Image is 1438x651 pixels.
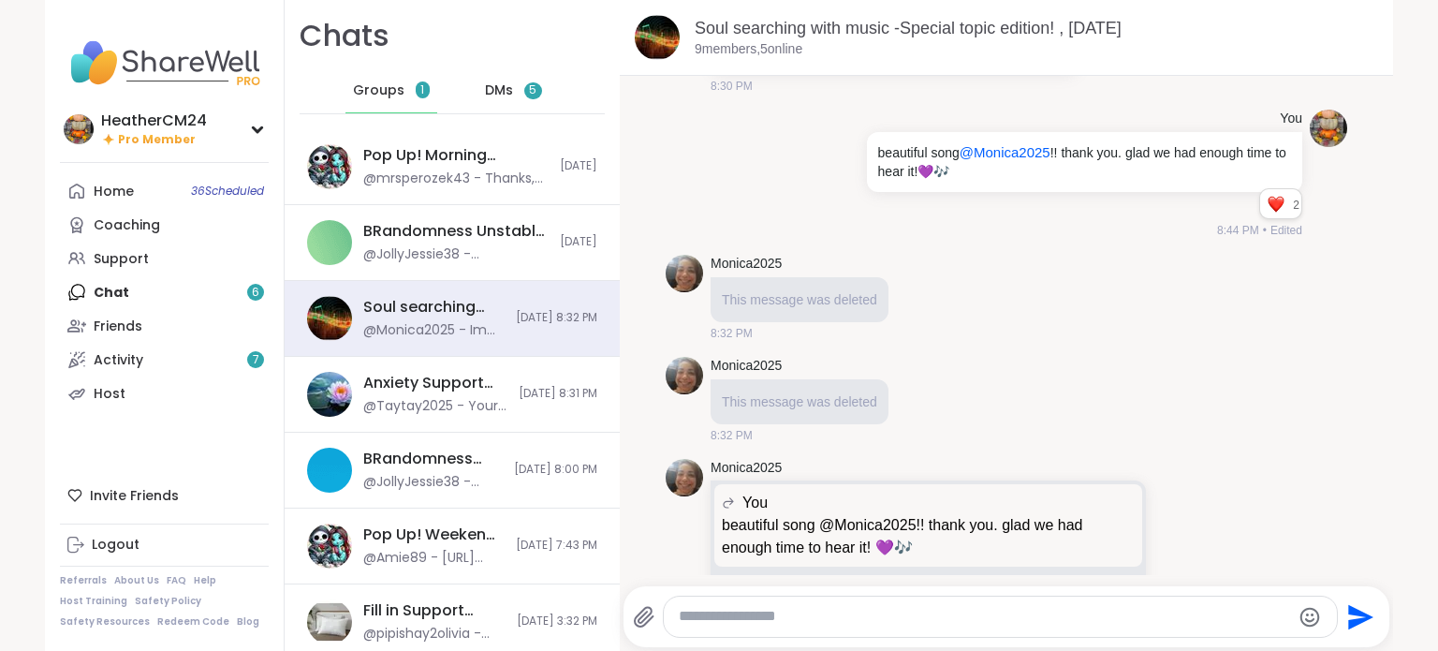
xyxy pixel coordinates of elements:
a: Support [60,242,269,275]
a: Blog [237,615,259,629]
span: 7 [253,352,259,368]
div: @Taytay2025 - Your welcome [363,397,507,416]
a: Soul searching with music -Special topic edition! , [DATE] [695,19,1122,37]
div: Logout [92,536,139,555]
span: 1 [420,82,424,98]
textarea: Type your message [679,607,1290,627]
div: Coaching [94,216,160,235]
span: [DATE] 3:32 PM [517,614,597,629]
h4: You [1280,110,1302,128]
div: Pop Up! Morning Session!, [DATE] [363,145,549,166]
div: Pop Up! Weekend Session!, [DATE] [363,525,505,545]
button: Emoji picker [1299,606,1321,629]
a: Safety Policy [135,595,201,608]
div: @JollyJessie38 - [URL][DOMAIN_NAME] [363,473,503,492]
div: Friends [94,318,142,336]
div: Activity [94,351,143,370]
img: Pop Up! Morning Session!, Oct 07 [307,144,352,189]
h1: Chats [300,15,389,57]
p: 9 members, 5 online [695,40,802,59]
span: 8:32 PM [711,325,753,342]
span: [DATE] [560,158,597,174]
span: [DATE] 7:43 PM [516,538,597,554]
a: Redeem Code [157,615,229,629]
span: 🎶 [933,164,949,179]
img: BRandomness Unstable Connection Open Forum, Oct 07 [307,220,352,265]
a: Monica2025 [711,459,782,478]
span: 💜 [917,164,933,179]
p: beautiful song @Monica2025!! thank you. glad we had enough time to hear it! 💜🎶 [722,514,1135,559]
img: https://sharewell-space-live.sfo3.digitaloceanspaces.com/user-generated/41d32855-0ec4-4264-b983-4... [666,357,703,394]
a: Safety Resources [60,615,150,629]
span: [DATE] 8:00 PM [514,462,597,478]
a: Help [194,574,216,587]
img: Soul searching with music -Special topic edition! , Oct 06 [307,296,352,341]
div: Invite Friends [60,479,269,512]
span: 36 Scheduled [191,184,264,199]
img: https://sharewell-space-live.sfo3.digitaloceanspaces.com/user-generated/41d32855-0ec4-4264-b983-4... [666,255,703,292]
div: Soul searching with music -Special topic edition! , [DATE] [363,297,505,318]
span: 5 [529,82,536,98]
img: https://sharewell-space-live.sfo3.digitaloceanspaces.com/user-generated/e72d2dfd-06ae-43a5-b116-a... [1310,110,1347,147]
div: Anxiety Support Squad- Living with Health Issues, [DATE] [363,373,507,393]
div: Support [94,250,149,269]
span: This message was deleted [722,292,877,307]
div: Home [94,183,134,201]
div: @JollyJessie38 - @HeatherCM24 [URL][DOMAIN_NAME] [363,245,549,264]
a: Home36Scheduled [60,174,269,208]
a: Host [60,377,269,410]
div: BRandomness Unstable Connection Open Forum, [DATE] [363,449,503,469]
img: HeatherCM24 [64,114,94,144]
a: Monica2025 [711,255,782,274]
img: Pop Up! Weekend Session!, Oct 05 [307,524,352,569]
a: FAQ [167,574,186,587]
span: [DATE] [560,234,597,250]
a: Monica2025 [711,357,782,376]
p: beautiful song !! thank you. glad we had enough time to hear it! [878,143,1291,181]
img: Fill in Support Comfort Group # 1, Oct 05 [307,599,352,644]
img: BRandomness Unstable Connection Open Forum, Oct 05 [307,448,352,493]
span: [DATE] 8:31 PM [519,386,597,402]
div: @mrsperozek43 - Thanks, my grandma and great grandma were survivors. I lost 2 close aunts to [MED... [363,170,549,188]
div: HeatherCM24 [101,111,207,131]
span: @Monica2025 [960,144,1050,160]
span: DMs [485,81,513,100]
div: Reaction list [1260,189,1293,219]
a: Activity7 [60,343,269,377]
div: BRandomness Unstable Connection Open Forum, [DATE] [363,221,549,242]
span: 8:32 PM [711,427,753,444]
img: Anxiety Support Squad- Living with Health Issues, Oct 06 [307,372,352,417]
div: @pipishay2olivia - [URL][DOMAIN_NAME] [363,625,506,644]
button: Reactions: love [1266,197,1285,212]
a: About Us [114,574,159,587]
img: ShareWell Nav Logo [60,30,269,96]
span: 8:44 PM [1217,222,1259,239]
span: [DATE] 8:32 PM [516,310,597,326]
span: Edited [1270,222,1302,239]
span: • [1263,222,1267,239]
button: Send [1338,596,1380,638]
span: This message was deleted [722,394,877,409]
span: Pro Member [118,132,196,148]
img: https://sharewell-space-live.sfo3.digitaloceanspaces.com/user-generated/41d32855-0ec4-4264-b983-4... [666,459,703,496]
span: Groups [353,81,404,100]
span: You [742,492,768,514]
a: Logout [60,528,269,562]
span: 8:30 PM [711,78,753,95]
div: @Monica2025 - Im glad you enjoyed it! [363,321,505,340]
a: Coaching [60,208,269,242]
a: Referrals [60,574,107,587]
span: 2 [1293,197,1301,214]
div: Fill in Support Comfort Group # 1, [DATE] [363,600,506,621]
a: Friends [60,309,269,343]
a: Host Training [60,595,127,608]
div: Host [94,385,125,404]
div: @Amie89 - [URL][DOMAIN_NAME] [363,549,505,568]
img: Soul searching with music -Special topic edition! , Oct 06 [635,15,680,60]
